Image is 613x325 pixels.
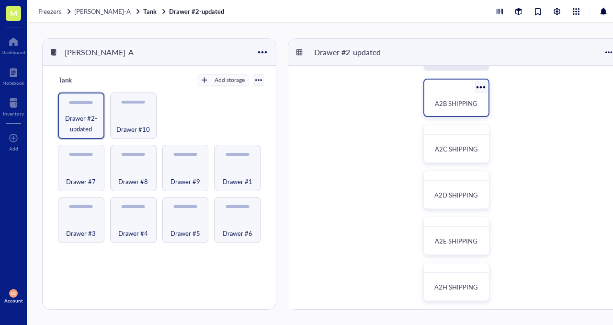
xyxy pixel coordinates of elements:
span: A2C SHIPPING [435,144,478,153]
div: Account [4,298,23,303]
span: M [10,7,17,19]
span: Drawer #1 [223,176,252,187]
span: [PERSON_NAME]-A [74,7,131,16]
div: Add storage [215,76,245,84]
span: Drawer #5 [170,228,200,239]
div: Tank [54,73,112,87]
span: Drawer #3 [66,228,96,239]
span: Drawer #6 [223,228,252,239]
span: Drawer #7 [66,176,96,187]
a: Notebook [2,65,24,86]
span: CC [11,291,16,295]
div: Drawer #2-updated [310,44,385,60]
a: Freezers [38,7,72,16]
span: A2H SHIPPING [434,282,478,291]
span: Drawer #2-updated [63,113,100,134]
span: A2E SHIPPING [435,236,477,245]
a: Dashboard [1,34,25,55]
a: [PERSON_NAME]-A [74,7,141,16]
span: Freezers [38,7,62,16]
span: A2B SHIPPING [435,99,477,108]
div: Notebook [2,80,24,86]
div: Inventory [3,111,24,116]
button: Add storage [197,74,249,86]
span: Drawer #10 [116,124,150,135]
div: [PERSON_NAME]-A [60,44,138,60]
a: TankDrawer #2-updated [143,7,226,16]
span: Drawer #8 [118,176,148,187]
span: Drawer #9 [170,176,200,187]
span: A2D SHIPPING [434,190,478,199]
div: Add [9,146,18,151]
span: Drawer #4 [118,228,148,239]
a: Inventory [3,95,24,116]
div: Dashboard [1,49,25,55]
